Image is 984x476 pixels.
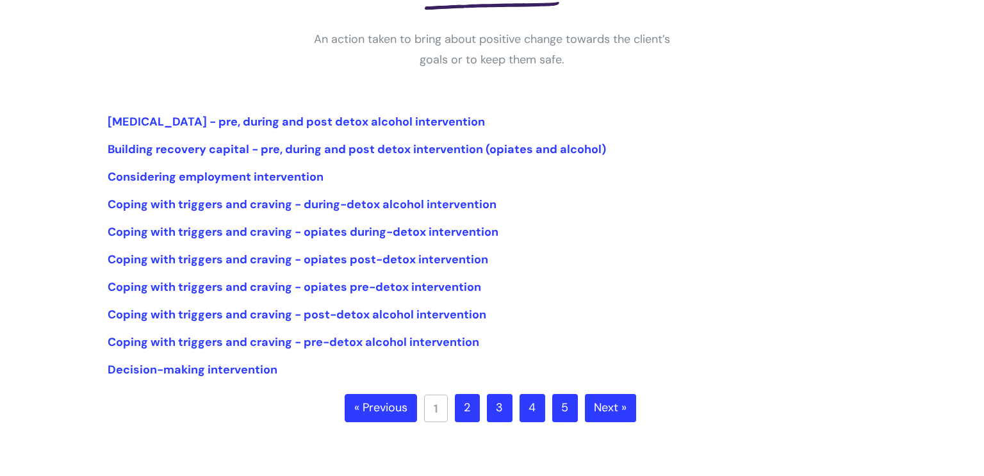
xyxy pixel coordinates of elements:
a: Building recovery capital - pre, during and post detox intervention (opiates and alcohol) [108,142,606,157]
a: 3 [487,394,512,422]
a: 4 [520,394,545,422]
a: Coping with triggers and craving - opiates pre-detox intervention [108,279,481,295]
a: Considering employment intervention [108,169,324,185]
a: Coping with triggers and craving - opiates during-detox intervention [108,224,498,240]
a: 5 [552,394,578,422]
a: 2 [455,394,480,422]
a: Coping with triggers and craving - opiates post-detox intervention [108,252,488,267]
a: 1 [424,395,448,422]
a: Next » [585,394,636,422]
a: « Previous [345,394,417,422]
p: An action taken to bring about positive change towards the client’s goals or to keep them safe. [300,29,684,70]
a: Coping with triggers and craving - pre-detox alcohol intervention [108,334,479,350]
a: Coping with triggers and craving - post-detox alcohol intervention [108,307,486,322]
a: Coping with triggers and craving - during-detox alcohol intervention [108,197,496,212]
a: Decision-making intervention [108,362,277,377]
a: [MEDICAL_DATA] - pre, during and post detox alcohol intervention [108,114,485,129]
